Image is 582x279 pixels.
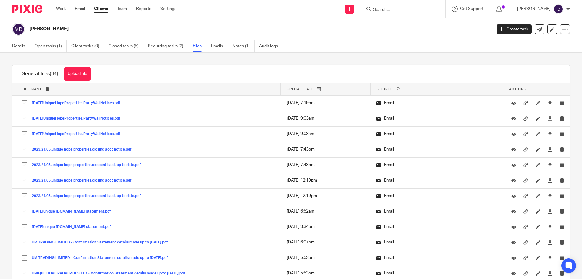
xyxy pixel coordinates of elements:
[32,117,125,121] button: [DATE]UniqueHopeProperties.PartyWallNotices.pdf
[32,271,190,276] button: UNIQUE HOPE PROPERTIES LTD - Confirmation Statement details made up to [DATE].pdf
[35,40,67,52] a: Open tasks (1)
[376,255,497,261] p: Email
[376,162,497,168] p: Email
[376,239,497,245] p: Email
[554,4,563,14] img: svg%3E
[22,87,42,91] span: File name
[32,256,172,260] button: UM TRADING LIMITED - Confirmation Statement details made up to [DATE].pdf
[32,240,172,245] button: UM TRADING LIMITED - Confirmation Statement details made up to [DATE].pdf
[548,193,552,199] a: Download
[12,23,25,36] img: svg%3E
[259,40,283,52] a: Audit logs
[18,113,30,124] input: Select
[497,24,532,34] a: Create task
[287,224,364,230] p: [DATE] 3:34pm
[18,206,30,217] input: Select
[32,132,125,136] button: [DATE]UniqueHopeProperties.PartyWallNotices.pdf
[18,252,30,264] input: Select
[32,148,136,152] button: 2023.21.05.unique hope properties.closing acct notice.pdf
[193,40,206,52] a: Files
[548,177,552,183] a: Download
[376,224,497,230] p: Email
[287,193,364,199] p: [DATE] 12:19pm
[376,100,497,106] p: Email
[548,255,552,261] a: Download
[287,100,364,106] p: [DATE] 7:19pm
[376,115,497,121] p: Email
[509,87,527,91] span: Actions
[287,146,364,152] p: [DATE] 7:43pm
[18,190,30,202] input: Select
[12,5,42,13] img: Pixie
[548,115,552,121] a: Download
[287,131,364,137] p: [DATE] 9:03am
[287,270,364,276] p: [DATE] 5:53pm
[18,128,30,140] input: Select
[117,6,127,12] a: Team
[376,270,497,276] p: Email
[287,87,314,91] span: Upload date
[32,179,136,183] button: 2023.21.05.unique hope properties.closing acct notice.pdf
[18,144,30,155] input: Select
[548,146,552,152] a: Download
[376,208,497,214] p: Email
[548,208,552,214] a: Download
[75,6,85,12] a: Email
[18,159,30,171] input: Select
[12,40,30,52] a: Details
[548,270,552,276] a: Download
[517,6,550,12] p: [PERSON_NAME]
[18,175,30,186] input: Select
[32,101,125,105] button: [DATE]UniqueHopeProperties.PartyWallNotices.pdf
[160,6,176,12] a: Settings
[287,162,364,168] p: [DATE] 7:43pm
[32,163,145,167] button: 2023.21.05.unique hope properties.account back up to date.pdf
[287,239,364,245] p: [DATE] 6:07pm
[18,237,30,248] input: Select
[377,87,393,91] span: Source
[50,71,58,76] span: (94)
[376,146,497,152] p: Email
[373,7,427,13] input: Search
[64,67,91,81] button: Upload file
[32,209,115,214] button: [DATE]unique [DOMAIN_NAME] statement.pdf
[376,177,497,183] p: Email
[287,177,364,183] p: [DATE] 12:19pm
[22,71,58,77] h1: General files
[376,131,497,137] p: Email
[136,6,151,12] a: Reports
[548,131,552,137] a: Download
[376,193,497,199] p: Email
[460,7,483,11] span: Get Support
[32,194,145,198] button: 2023.21.05.unique hope properties.account back up to date.pdf
[18,97,30,109] input: Select
[287,115,364,121] p: [DATE] 9:03am
[232,40,255,52] a: Notes (1)
[287,255,364,261] p: [DATE] 5:53pm
[56,6,66,12] a: Work
[548,224,552,230] a: Download
[71,40,104,52] a: Client tasks (0)
[548,100,552,106] a: Download
[148,40,188,52] a: Recurring tasks (2)
[94,6,108,12] a: Clients
[548,162,552,168] a: Download
[32,225,115,229] button: [DATE]unique [DOMAIN_NAME] statement.pdf
[29,26,396,32] h2: [PERSON_NAME]
[211,40,228,52] a: Emails
[109,40,143,52] a: Closed tasks (5)
[18,221,30,233] input: Select
[548,239,552,245] a: Download
[287,208,364,214] p: [DATE] 6:52am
